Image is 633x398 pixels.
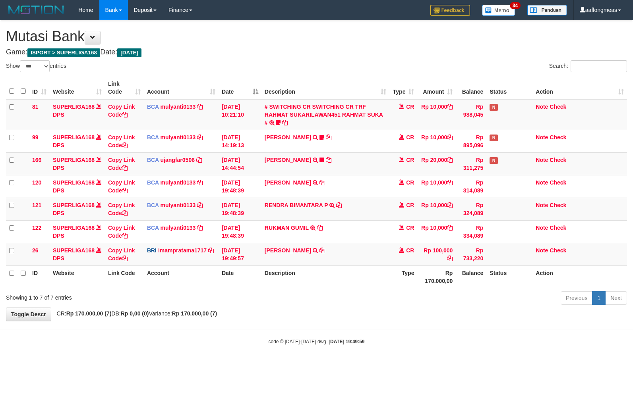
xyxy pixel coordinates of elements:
a: [PERSON_NAME] [265,134,311,140]
span: CR: DB: Variance: [53,310,217,317]
span: 122 [32,225,41,231]
td: DPS [50,99,105,130]
a: Note [536,247,548,254]
td: Rp 10,000 [417,99,456,130]
span: 121 [32,202,41,208]
img: Feedback.jpg [430,5,470,16]
a: Copy RUKMAN GUMIL to clipboard [317,225,323,231]
a: mulyanti0133 [161,202,196,208]
a: Copy WAHDI to clipboard [319,247,325,254]
a: Check [550,157,566,163]
td: DPS [50,175,105,198]
a: Note [536,104,548,110]
span: BCA [147,134,159,140]
span: 99 [32,134,39,140]
a: Copy Rp 10,000 to clipboard [447,179,453,186]
td: [DATE] 14:19:13 [219,130,261,152]
strong: Rp 170.000,00 (7) [66,310,112,317]
a: Copy Rp 20,000 to clipboard [447,157,453,163]
th: Action: activate to sort column ascending [532,77,627,99]
td: [DATE] 19:48:39 [219,175,261,198]
a: Copy Rp 100,000 to clipboard [447,255,453,261]
a: Note [536,179,548,186]
a: Copy Link Code [108,247,135,261]
td: Rp 334,089 [456,220,486,243]
td: Rp 895,096 [456,130,486,152]
a: Copy Rp 10,000 to clipboard [447,225,453,231]
strong: [DATE] 19:49:59 [329,339,364,344]
a: Copy mulyanti0133 to clipboard [197,202,203,208]
td: Rp 314,089 [456,175,486,198]
a: mulyanti0133 [161,134,196,140]
img: Button%20Memo.svg [482,5,515,16]
a: Copy Rp 10,000 to clipboard [447,202,453,208]
label: Search: [549,60,627,72]
span: 166 [32,157,41,163]
th: Status [486,265,532,288]
span: CR [406,134,414,140]
td: Rp 311,275 [456,152,486,175]
td: Rp 324,089 [456,198,486,220]
th: ID [29,265,50,288]
a: Copy NOVEN ELING PRAYOG to clipboard [326,157,331,163]
th: Rp 170.000,00 [417,265,456,288]
th: Date [219,265,261,288]
span: 120 [32,179,41,186]
a: SUPERLIGA168 [53,104,95,110]
td: DPS [50,243,105,265]
span: [DATE] [117,48,141,57]
td: Rp 10,000 [417,220,456,243]
a: [PERSON_NAME] [265,247,311,254]
th: Type [389,265,417,288]
strong: Rp 0,00 (0) [121,310,149,317]
a: Check [550,134,566,140]
a: mulyanti0133 [161,104,196,110]
td: [DATE] 19:49:57 [219,243,261,265]
a: Copy Link Code [108,179,135,194]
th: Amount: activate to sort column ascending [417,77,456,99]
a: Copy Link Code [108,225,135,239]
th: Account [144,265,219,288]
a: Check [550,225,566,231]
label: Show entries [6,60,66,72]
td: Rp 20,000 [417,152,456,175]
th: Description [261,265,390,288]
th: Status [486,77,532,99]
td: Rp 733,220 [456,243,486,265]
span: BCA [147,157,159,163]
a: Copy Rp 10,000 to clipboard [447,134,453,140]
img: MOTION_logo.png [6,4,66,16]
th: Account: activate to sort column ascending [144,77,219,99]
span: CR [406,225,414,231]
th: Action [532,265,627,288]
th: Balance [456,77,486,99]
a: imampratama1717 [158,247,207,254]
a: Copy Link Code [108,104,135,118]
th: Balance [456,265,486,288]
a: Check [550,104,566,110]
a: Note [536,134,548,140]
a: SUPERLIGA168 [53,225,95,231]
a: Copy mulyanti0133 to clipboard [197,179,203,186]
th: Date: activate to sort column descending [219,77,261,99]
a: Note [536,225,548,231]
span: BCA [147,225,159,231]
a: Copy ujangfar0506 to clipboard [196,157,202,163]
td: DPS [50,220,105,243]
a: Check [550,202,566,208]
th: Website [50,265,105,288]
input: Search: [571,60,627,72]
td: [DATE] 10:21:10 [219,99,261,130]
a: Copy mulyanti0133 to clipboard [197,134,203,140]
span: CR [406,202,414,208]
a: Copy # SWITCHING CR SWITCHING CR TRF RAHMAT SUKARILAWAN451 RAHMAT SUKA # to clipboard [282,119,288,126]
a: Copy mulyanti0133 to clipboard [197,225,203,231]
span: Has Note [490,104,497,111]
span: ISPORT > SUPERLIGA168 [27,48,100,57]
span: CR [406,247,414,254]
h4: Game: Date: [6,48,627,56]
td: Rp 10,000 [417,130,456,152]
a: Copy MUHAMMAD REZA to clipboard [326,134,331,140]
span: 26 [32,247,39,254]
th: Type: activate to sort column ascending [389,77,417,99]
